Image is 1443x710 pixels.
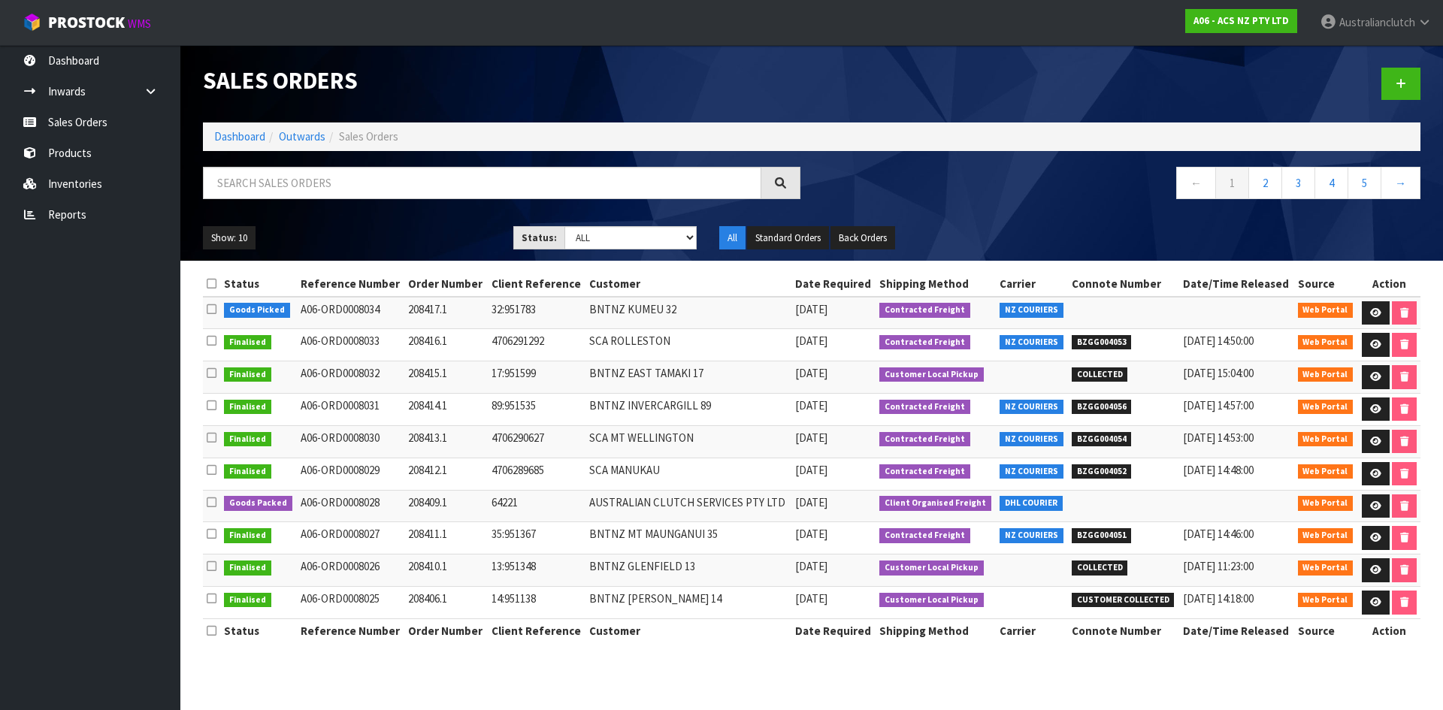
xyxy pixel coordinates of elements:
[1298,528,1354,543] span: Web Portal
[795,431,827,445] span: [DATE]
[1298,496,1354,511] span: Web Portal
[1314,167,1348,199] a: 4
[585,618,791,642] th: Customer
[404,554,487,587] td: 208410.1
[1357,272,1420,296] th: Action
[488,361,585,394] td: 17:951599
[297,587,405,619] td: A06-ORD0008025
[1072,464,1132,479] span: BZGG004052
[585,329,791,361] td: SCA ROLLESTON
[795,302,827,316] span: [DATE]
[996,618,1068,642] th: Carrier
[879,335,970,350] span: Contracted Freight
[224,560,271,576] span: Finalised
[404,618,487,642] th: Order Number
[224,367,271,382] span: Finalised
[1000,303,1063,318] span: NZ COURIERS
[203,226,256,250] button: Show: 10
[1183,591,1254,606] span: [DATE] 14:18:00
[1000,528,1063,543] span: NZ COURIERS
[488,490,585,522] td: 64221
[876,272,996,296] th: Shipping Method
[1183,398,1254,412] span: [DATE] 14:57:00
[1298,560,1354,576] span: Web Portal
[297,458,405,490] td: A06-ORD0008029
[404,329,487,361] td: 208416.1
[747,226,829,250] button: Standard Orders
[879,560,984,576] span: Customer Local Pickup
[823,167,1420,204] nav: Page navigation
[879,303,970,318] span: Contracted Freight
[879,496,991,511] span: Client Organised Freight
[404,522,487,554] td: 208411.1
[297,329,405,361] td: A06-ORD0008033
[795,366,827,380] span: [DATE]
[1339,15,1415,29] span: Australianclutch
[297,618,405,642] th: Reference Number
[488,393,585,425] td: 89:951535
[1072,367,1128,382] span: COLLECTED
[1072,432,1132,447] span: BZGG004054
[214,129,265,144] a: Dashboard
[585,361,791,394] td: BNTNZ EAST TAMAKI 17
[203,68,800,93] h1: Sales Orders
[1183,527,1254,541] span: [DATE] 14:46:00
[23,13,41,32] img: cube-alt.png
[488,329,585,361] td: 4706291292
[1183,366,1254,380] span: [DATE] 15:04:00
[1068,272,1179,296] th: Connote Number
[224,432,271,447] span: Finalised
[795,527,827,541] span: [DATE]
[279,129,325,144] a: Outwards
[1072,335,1132,350] span: BZGG004053
[1072,528,1132,543] span: BZGG004051
[297,297,405,329] td: A06-ORD0008034
[1072,560,1128,576] span: COLLECTED
[488,425,585,458] td: 4706290627
[830,226,895,250] button: Back Orders
[585,425,791,458] td: SCA MT WELLINGTON
[220,272,297,296] th: Status
[1381,167,1420,199] a: →
[404,272,487,296] th: Order Number
[224,335,271,350] span: Finalised
[585,554,791,587] td: BNTNZ GLENFIELD 13
[795,463,827,477] span: [DATE]
[795,591,827,606] span: [DATE]
[1072,593,1175,608] span: CUSTOMER COLLECTED
[488,587,585,619] td: 14:951138
[224,496,292,511] span: Goods Packed
[48,13,125,32] span: ProStock
[404,458,487,490] td: 208412.1
[879,400,970,415] span: Contracted Freight
[220,618,297,642] th: Status
[297,522,405,554] td: A06-ORD0008027
[1294,272,1357,296] th: Source
[1000,335,1063,350] span: NZ COURIERS
[1281,167,1315,199] a: 3
[224,528,271,543] span: Finalised
[879,367,984,382] span: Customer Local Pickup
[404,393,487,425] td: 208414.1
[1179,272,1294,296] th: Date/Time Released
[224,593,271,608] span: Finalised
[879,432,970,447] span: Contracted Freight
[585,522,791,554] td: BNTNZ MT MAUNGANUI 35
[339,129,398,144] span: Sales Orders
[297,272,405,296] th: Reference Number
[224,464,271,479] span: Finalised
[791,272,876,296] th: Date Required
[585,458,791,490] td: SCA MANUKAU
[1000,464,1063,479] span: NZ COURIERS
[1298,432,1354,447] span: Web Portal
[404,425,487,458] td: 208413.1
[488,272,585,296] th: Client Reference
[1000,496,1063,511] span: DHL COURIER
[1176,167,1216,199] a: ←
[1248,167,1282,199] a: 2
[522,231,557,244] strong: Status:
[996,272,1068,296] th: Carrier
[297,361,405,394] td: A06-ORD0008032
[1298,335,1354,350] span: Web Portal
[1298,400,1354,415] span: Web Portal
